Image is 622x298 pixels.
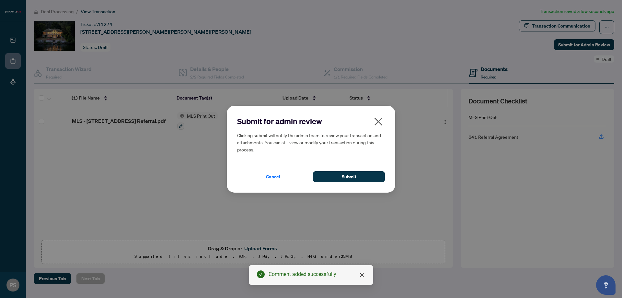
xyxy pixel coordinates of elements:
span: Submit [342,172,356,182]
span: Cancel [266,172,280,182]
button: Cancel [237,171,309,182]
span: close [359,272,364,278]
span: check-circle [257,270,265,278]
button: Open asap [596,275,616,295]
a: Close [358,271,365,279]
h5: Clicking submit will notify the admin team to review your transaction and attachments. You can st... [237,132,385,153]
h2: Submit for admin review [237,116,385,126]
span: close [373,116,384,127]
button: Submit [313,171,385,182]
div: Comment added successfully [269,270,365,278]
